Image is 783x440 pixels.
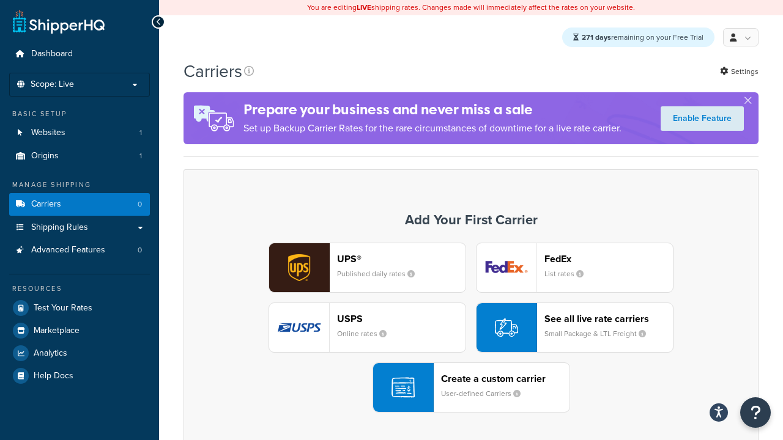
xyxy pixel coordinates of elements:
[544,328,656,339] small: Small Package & LTL Freight
[9,180,150,190] div: Manage Shipping
[34,371,73,381] span: Help Docs
[138,245,142,255] span: 0
[9,320,150,342] a: Marketplace
[740,397,771,428] button: Open Resource Center
[9,342,150,364] a: Analytics
[139,151,142,161] span: 1
[138,199,142,210] span: 0
[373,362,570,413] button: Create a custom carrierUser-defined Carriers
[31,79,74,90] span: Scope: Live
[391,376,415,399] img: icon-carrier-custom-c93b8a24.svg
[495,316,518,339] img: icon-carrier-liverate-becf4550.svg
[243,100,622,120] h4: Prepare your business and never miss a sale
[9,122,150,144] a: Websites 1
[31,222,88,233] span: Shipping Rules
[544,268,593,279] small: List rates
[9,193,150,216] a: Carriers 0
[562,28,714,47] div: remaining on your Free Trial
[476,243,674,293] button: fedEx logoFedExList rates
[243,120,622,137] p: Set up Backup Carrier Rates for the rare circumstances of downtime for a live rate carrier.
[139,128,142,138] span: 1
[476,302,674,353] button: See all live rate carriersSmall Package & LTL Freight
[544,313,673,324] header: See all live rate carriers
[269,243,466,293] button: ups logoUPS®Published daily rates
[269,303,329,352] img: usps logo
[441,373,570,384] header: Create a custom carrier
[9,193,150,216] li: Carriers
[31,199,61,210] span: Carriers
[31,245,105,255] span: Advanced Features
[184,59,242,83] h1: Carriers
[661,106,744,131] a: Enable Feature
[269,243,329,292] img: ups logo
[31,49,73,59] span: Dashboard
[9,145,150,167] li: Origins
[582,32,611,43] strong: 271 days
[184,92,243,144] img: ad-rules-rateshop-fe6ec290ccb7230408bd80ed9643f0289d75e0ffd9eb532fc0e269fcd187b520.png
[269,302,466,353] button: usps logoUSPSOnline rates
[34,326,80,336] span: Marketplace
[337,268,425,279] small: Published daily rates
[31,151,59,161] span: Origins
[9,239,150,262] a: Advanced Features 0
[13,9,105,34] a: ShipperHQ Home
[34,303,92,313] span: Test Your Rates
[9,297,150,319] a: Test Your Rates
[357,2,371,13] b: LIVE
[9,365,150,387] a: Help Docs
[196,213,746,227] h3: Add Your First Carrier
[34,348,67,359] span: Analytics
[544,253,673,265] header: FedEx
[9,284,150,294] div: Resources
[9,122,150,144] li: Websites
[337,328,396,339] small: Online rates
[337,253,466,265] header: UPS®
[337,313,466,324] header: USPS
[9,216,150,239] a: Shipping Rules
[9,109,150,119] div: Basic Setup
[441,388,530,399] small: User-defined Carriers
[9,145,150,167] a: Origins 1
[9,239,150,262] li: Advanced Features
[31,128,65,138] span: Websites
[720,63,759,80] a: Settings
[9,43,150,65] a: Dashboard
[477,243,536,292] img: fedEx logo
